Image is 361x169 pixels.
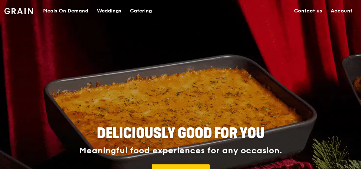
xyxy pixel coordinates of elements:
a: Catering [126,0,156,22]
div: Weddings [97,0,121,22]
div: Meaningful food experiences for any occasion. [59,146,302,156]
a: Weddings [93,0,126,22]
div: Catering [130,0,152,22]
img: Grain [4,8,33,14]
span: Deliciously good for you [97,125,265,142]
div: Meals On Demand [43,0,88,22]
a: Contact us [290,0,326,22]
a: Account [326,0,357,22]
